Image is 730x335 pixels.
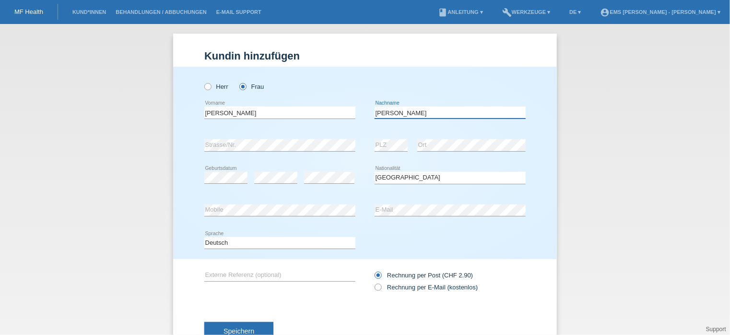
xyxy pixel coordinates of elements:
[14,8,43,15] a: MF Health
[204,83,228,90] label: Herr
[438,8,448,17] i: book
[434,9,488,15] a: bookAnleitung ▾
[502,8,512,17] i: build
[68,9,111,15] a: Kund*innen
[375,284,478,291] label: Rechnung per E-Mail (kostenlos)
[565,9,586,15] a: DE ▾
[239,83,246,89] input: Frau
[204,83,211,89] input: Herr
[706,326,726,333] a: Support
[111,9,212,15] a: Behandlungen / Abbuchungen
[375,272,473,279] label: Rechnung per Post (CHF 2.90)
[212,9,266,15] a: E-Mail Support
[497,9,555,15] a: buildWerkzeuge ▾
[375,284,381,296] input: Rechnung per E-Mail (kostenlos)
[239,83,264,90] label: Frau
[596,9,725,15] a: account_circleEMS [PERSON_NAME] - [PERSON_NAME] ▾
[375,272,381,284] input: Rechnung per Post (CHF 2.90)
[224,327,254,335] span: Speichern
[204,50,526,62] h1: Kundin hinzufügen
[600,8,610,17] i: account_circle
